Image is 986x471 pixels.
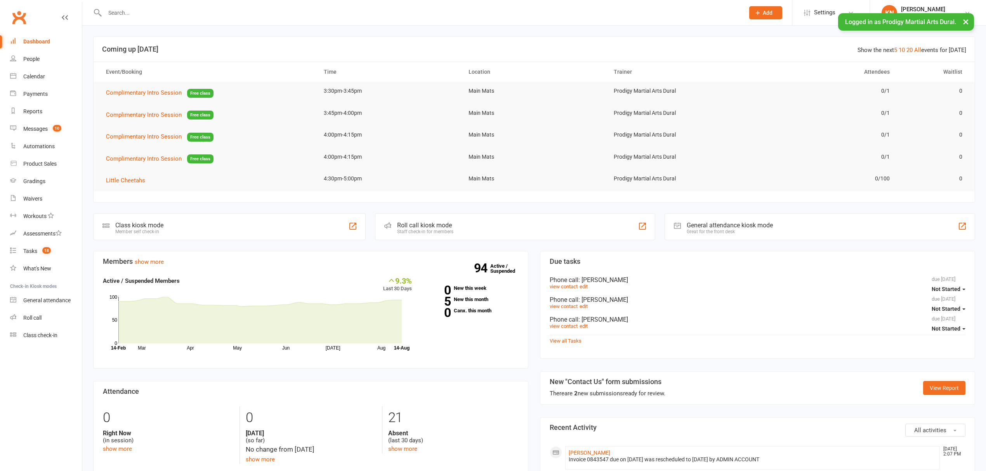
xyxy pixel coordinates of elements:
[115,222,163,229] div: Class kiosk mode
[462,126,607,144] td: Main Mats
[424,307,451,319] strong: 0
[607,62,752,82] th: Trainer
[246,406,376,429] div: 0
[424,284,451,296] strong: 0
[550,389,665,398] div: There are new submissions ready for review.
[752,148,897,166] td: 0/1
[845,18,956,26] span: Logged in as Prodigy Martial Arts Dural.
[23,297,71,303] div: General attendance
[317,62,462,82] th: Time
[932,326,960,332] span: Not Started
[424,296,451,307] strong: 5
[490,258,524,279] a: 94Active / Suspended
[246,444,376,455] div: No change from [DATE]
[187,133,214,142] span: Free class
[752,170,897,188] td: 0/100
[580,303,588,309] a: edit
[388,429,519,437] strong: Absent
[462,170,607,188] td: Main Mats
[397,222,453,229] div: Roll call kiosk mode
[106,132,214,142] button: Complimentary Intro SessionFree class
[474,262,490,274] strong: 94
[397,229,453,234] div: Staff check-in for members
[932,302,965,316] button: Not Started
[607,126,752,144] td: Prodigy Martial Arts Dural
[23,126,48,132] div: Messages
[106,89,182,96] span: Complimentary Intro Session
[102,45,966,53] h3: Coming up [DATE]
[317,82,462,100] td: 3:30pm-3:45pm
[383,276,412,293] div: Last 30 Days
[932,322,965,336] button: Not Started
[23,56,40,62] div: People
[383,276,412,285] div: 9.3%
[550,258,965,265] h3: Due tasks
[317,126,462,144] td: 4:00pm-4:15pm
[106,154,214,164] button: Complimentary Intro SessionFree class
[914,427,946,434] span: All activities
[749,6,782,19] button: Add
[106,110,214,120] button: Complimentary Intro SessionFree class
[905,424,965,437] button: All activities
[187,154,214,163] span: Free class
[10,33,82,50] a: Dashboard
[23,265,51,272] div: What's New
[10,138,82,155] a: Automations
[932,282,965,296] button: Not Started
[23,73,45,80] div: Calendar
[10,225,82,242] a: Assessments
[103,406,234,429] div: 0
[574,390,578,397] strong: 2
[424,286,519,291] a: 0New this week
[550,338,582,344] a: View all Tasks
[10,190,82,208] a: Waivers
[102,7,739,18] input: Search...
[550,284,578,289] a: view contact
[897,170,969,188] td: 0
[607,148,752,166] td: Prodigy Martial Arts Dural
[858,45,966,55] div: Show the next events for [DATE]
[939,447,965,457] time: [DATE] 2:07 PM
[550,316,965,323] div: Phone call
[550,276,965,284] div: Phone call
[106,111,182,118] span: Complimentary Intro Session
[10,103,82,120] a: Reports
[317,148,462,166] td: 4:00pm-4:15pm
[897,148,969,166] td: 0
[882,5,897,21] div: KN
[53,125,61,132] span: 10
[894,47,897,54] a: 5
[106,133,182,140] span: Complimentary Intro Session
[462,82,607,100] td: Main Mats
[932,306,960,312] span: Not Started
[607,82,752,100] td: Prodigy Martial Arts Dural
[607,170,752,188] td: Prodigy Martial Arts Dural
[103,429,234,444] div: (in session)
[10,85,82,103] a: Payments
[23,315,42,321] div: Roll call
[580,323,588,329] a: edit
[23,143,55,149] div: Automations
[923,381,965,395] a: View Report
[10,309,82,327] a: Roll call
[103,445,132,452] a: show more
[763,10,772,16] span: Add
[752,62,897,82] th: Attendees
[10,120,82,138] a: Messages 10
[897,82,969,100] td: 0
[103,388,519,395] h3: Attendance
[115,229,163,234] div: Member self check-in
[10,155,82,173] a: Product Sales
[569,456,936,463] div: Invoice 0843547 due on [DATE] was rescheduled to [DATE] by ADMIN ACCOUNT
[23,91,48,97] div: Payments
[246,456,275,463] a: show more
[462,62,607,82] th: Location
[906,47,913,54] a: 20
[10,260,82,277] a: What's New
[580,284,588,289] a: edit
[10,208,82,225] a: Workouts
[103,429,234,437] strong: Right Now
[550,303,578,309] a: view contact
[897,62,969,82] th: Waitlist
[42,247,51,254] span: 18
